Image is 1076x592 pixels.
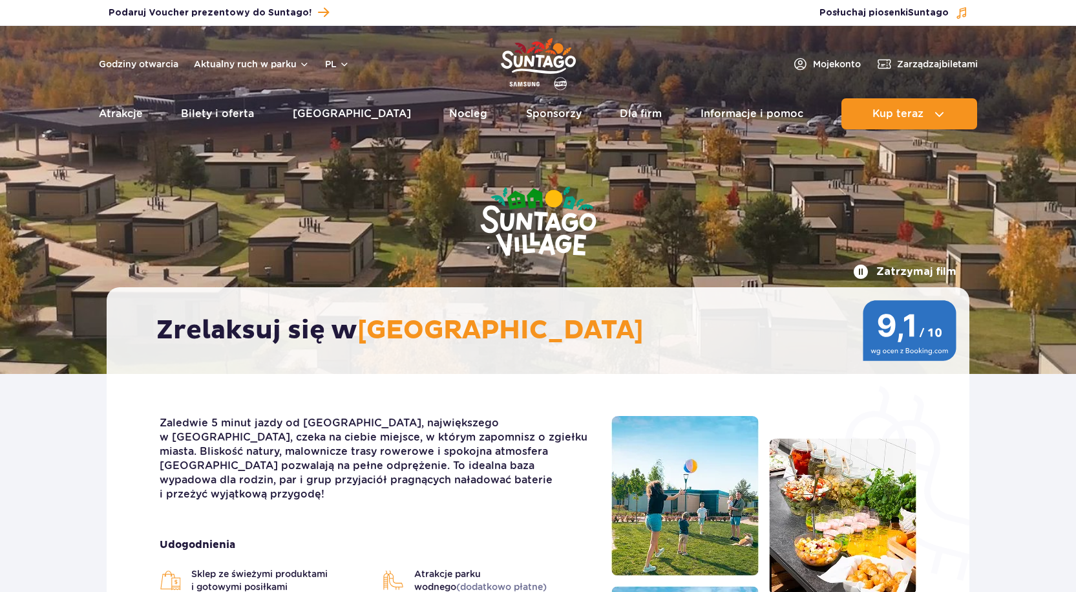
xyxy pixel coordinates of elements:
[160,416,592,501] p: Zaledwie 5 minut jazdy od [GEOGRAPHIC_DATA], największego w [GEOGRAPHIC_DATA], czeka na ciebie mi...
[456,582,547,592] span: (dodatkowo płatne)
[357,314,644,347] span: [GEOGRAPHIC_DATA]
[181,98,254,129] a: Bilety i oferta
[908,8,949,17] span: Suntago
[876,56,978,72] a: Zarządzajbiletami
[160,538,592,552] strong: Udogodnienia
[620,98,662,129] a: Dla firm
[813,58,861,71] span: Moje konto
[99,58,178,71] a: Godziny otwarcia
[526,98,582,129] a: Sponsorzy
[109,6,311,19] span: Podaruj Voucher prezentowy do Suntago!
[792,56,861,72] a: Mojekonto
[501,32,576,92] a: Park of Poland
[194,59,310,69] button: Aktualny ruch w parku
[841,98,977,129] button: Kup teraz
[449,98,487,129] a: Nocleg
[428,136,648,309] img: Suntago Village
[872,108,923,120] span: Kup teraz
[156,314,933,347] h2: Zrelaksuj się w
[99,98,143,129] a: Atrakcje
[701,98,803,129] a: Informacje i pomoc
[897,58,978,71] span: Zarządzaj biletami
[325,58,350,71] button: pl
[863,300,956,361] img: 9,1/10 wg ocen z Booking.com
[293,98,411,129] a: [GEOGRAPHIC_DATA]
[819,6,949,19] span: Posłuchaj piosenki
[853,264,956,280] button: Zatrzymaj film
[109,4,329,21] a: Podaruj Voucher prezentowy do Suntago!
[819,6,968,19] button: Posłuchaj piosenkiSuntago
